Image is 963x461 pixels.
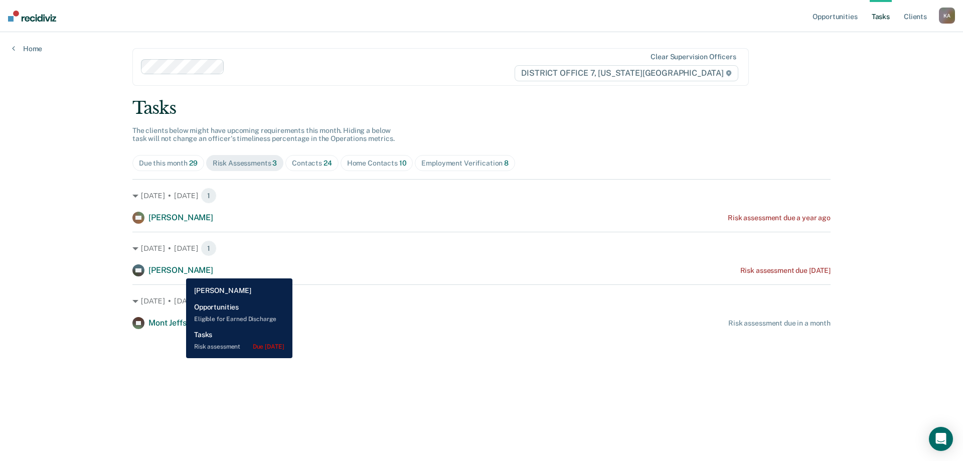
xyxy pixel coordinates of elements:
[740,266,831,275] div: Risk assessment due [DATE]
[201,188,217,204] span: 1
[132,98,831,118] div: Tasks
[139,159,198,168] div: Due this month
[272,159,277,167] span: 3
[201,240,217,256] span: 1
[148,318,186,328] span: Mont Jeffs
[324,159,332,167] span: 24
[939,8,955,24] div: K A
[651,53,736,61] div: Clear supervision officers
[201,293,217,309] span: 1
[515,65,738,81] span: DISTRICT OFFICE 7, [US_STATE][GEOGRAPHIC_DATA]
[939,8,955,24] button: KA
[292,159,332,168] div: Contacts
[421,159,509,168] div: Employment Verification
[148,213,213,222] span: [PERSON_NAME]
[12,44,42,53] a: Home
[399,159,407,167] span: 10
[132,240,831,256] div: [DATE] • [DATE] 1
[132,293,831,309] div: [DATE] • [DATE] 1
[189,159,198,167] span: 29
[728,319,831,328] div: Risk assessment due in a month
[8,11,56,22] img: Recidiviz
[728,214,831,222] div: Risk assessment due a year ago
[929,427,953,451] div: Open Intercom Messenger
[132,188,831,204] div: [DATE] • [DATE] 1
[504,159,509,167] span: 8
[148,265,213,275] span: [PERSON_NAME]
[132,126,395,143] span: The clients below might have upcoming requirements this month. Hiding a below task will not chang...
[347,159,407,168] div: Home Contacts
[213,159,277,168] div: Risk Assessments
